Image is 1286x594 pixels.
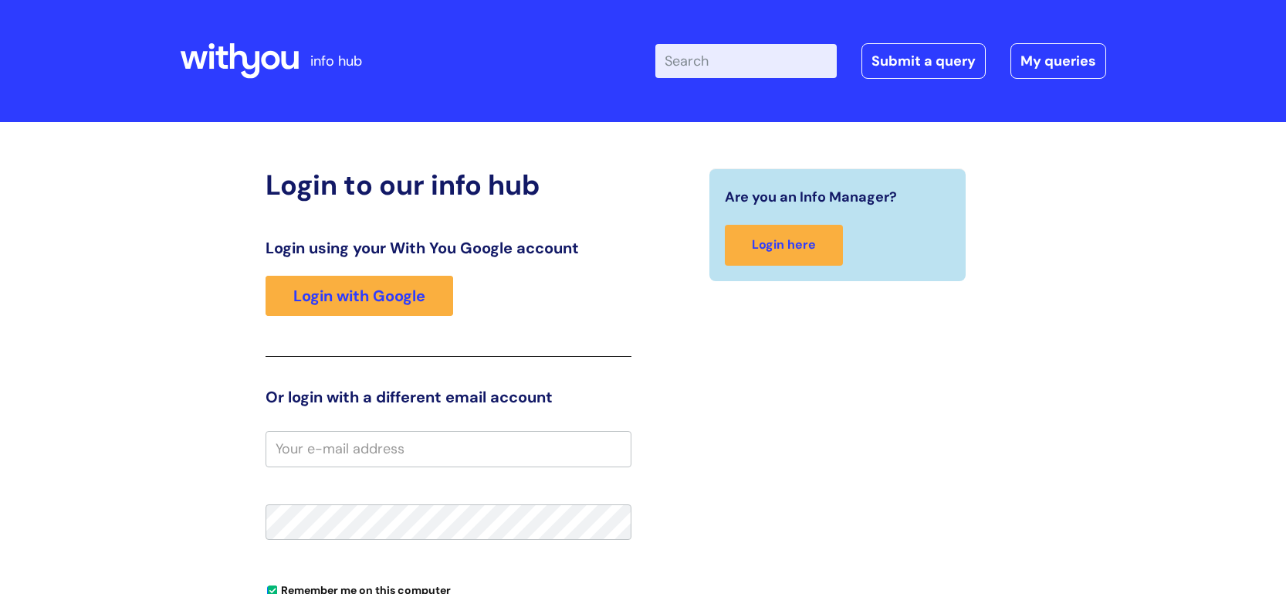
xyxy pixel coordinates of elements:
[861,43,986,79] a: Submit a query
[266,239,631,257] h3: Login using your With You Google account
[266,168,631,202] h2: Login to our info hub
[655,44,837,78] input: Search
[266,431,631,467] input: Your e-mail address
[1010,43,1106,79] a: My queries
[310,49,362,73] p: info hub
[725,225,843,266] a: Login here
[725,185,897,209] span: Are you an Info Manager?
[266,388,631,406] h3: Or login with a different email account
[266,276,453,316] a: Login with Google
